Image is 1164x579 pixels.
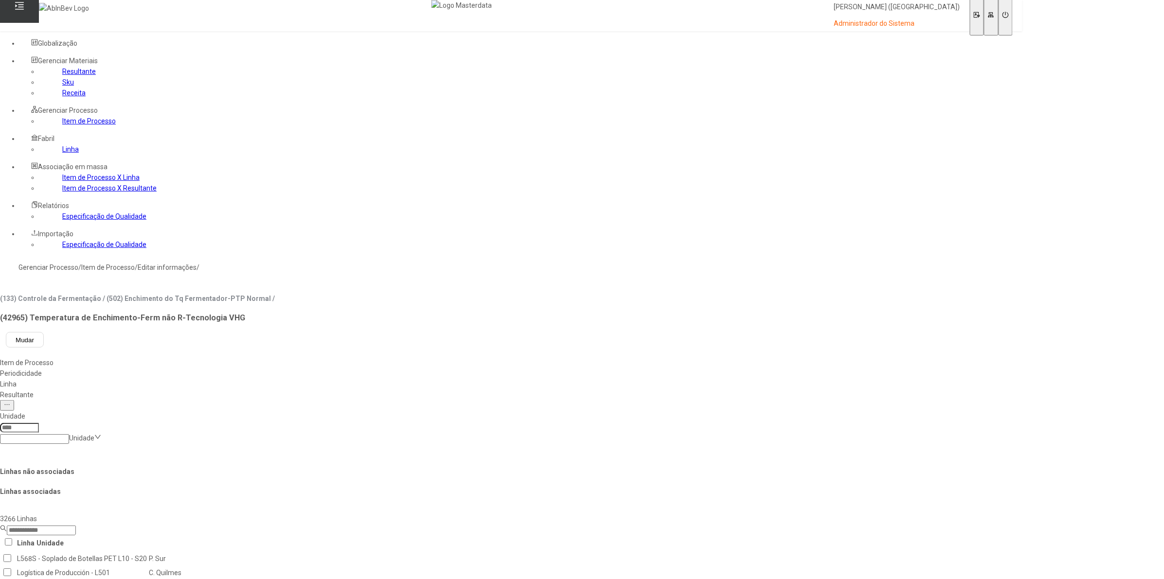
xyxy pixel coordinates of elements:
span: Gerenciar Materiais [38,57,98,65]
span: Globalização [38,39,77,47]
span: Importação [38,230,73,238]
th: Unidade [36,536,64,549]
p: [PERSON_NAME] ([GEOGRAPHIC_DATA]) [834,2,960,12]
a: Item de Processo X Resultante [62,184,157,192]
a: Especificação de Qualidade [62,241,146,248]
a: Sku [62,78,74,86]
td: P. Sur [148,552,257,565]
a: Item de Processo X Linha [62,174,140,181]
a: Especificação de Qualidade [62,212,146,220]
nz-breadcrumb-separator: / [135,263,138,271]
a: Item de Processo [81,263,135,271]
a: Linha [62,145,79,153]
a: Editar informações [138,263,197,271]
span: Gerenciar Processo [38,106,98,114]
span: Mudar [16,336,34,344]
a: Receita [62,89,86,97]
span: Fabril [38,135,54,142]
a: Item de Processo [62,117,116,125]
a: Gerenciar Processo [18,263,78,271]
nz-select-placeholder: Unidade [69,434,94,442]
nz-breadcrumb-separator: / [78,263,81,271]
span: Associação em massa [38,163,107,171]
nz-breadcrumb-separator: / [197,263,199,271]
td: L568S - Soplado de Botellas PET L10 - S20 [17,552,147,565]
a: Resultante [62,68,96,75]
th: Linha [17,536,35,549]
img: AbInBev Logo [39,3,89,14]
button: Mudar [6,332,44,348]
span: Relatórios [38,202,69,210]
p: Administrador do Sistema [834,19,960,29]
